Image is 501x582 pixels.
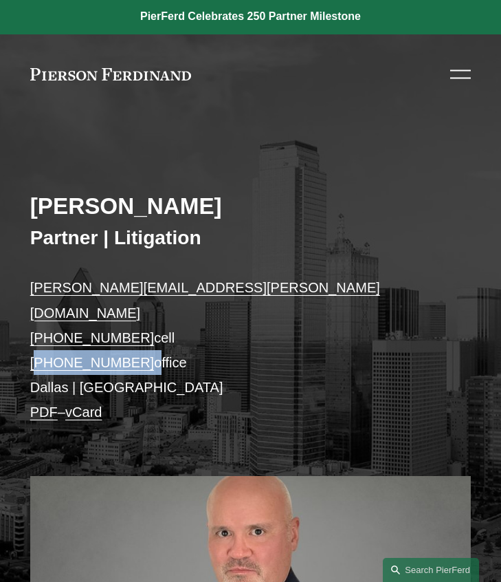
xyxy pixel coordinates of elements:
[30,330,154,345] a: [PHONE_NUMBER]
[65,405,102,420] a: vCard
[30,275,471,424] p: cell office Dallas | [GEOGRAPHIC_DATA] –
[383,558,479,582] a: Search this site
[30,355,154,370] a: [PHONE_NUMBER]
[30,193,471,220] h2: [PERSON_NAME]
[30,405,58,420] a: PDF
[30,280,380,320] a: [PERSON_NAME][EMAIL_ADDRESS][PERSON_NAME][DOMAIN_NAME]
[30,226,471,250] h3: Partner | Litigation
